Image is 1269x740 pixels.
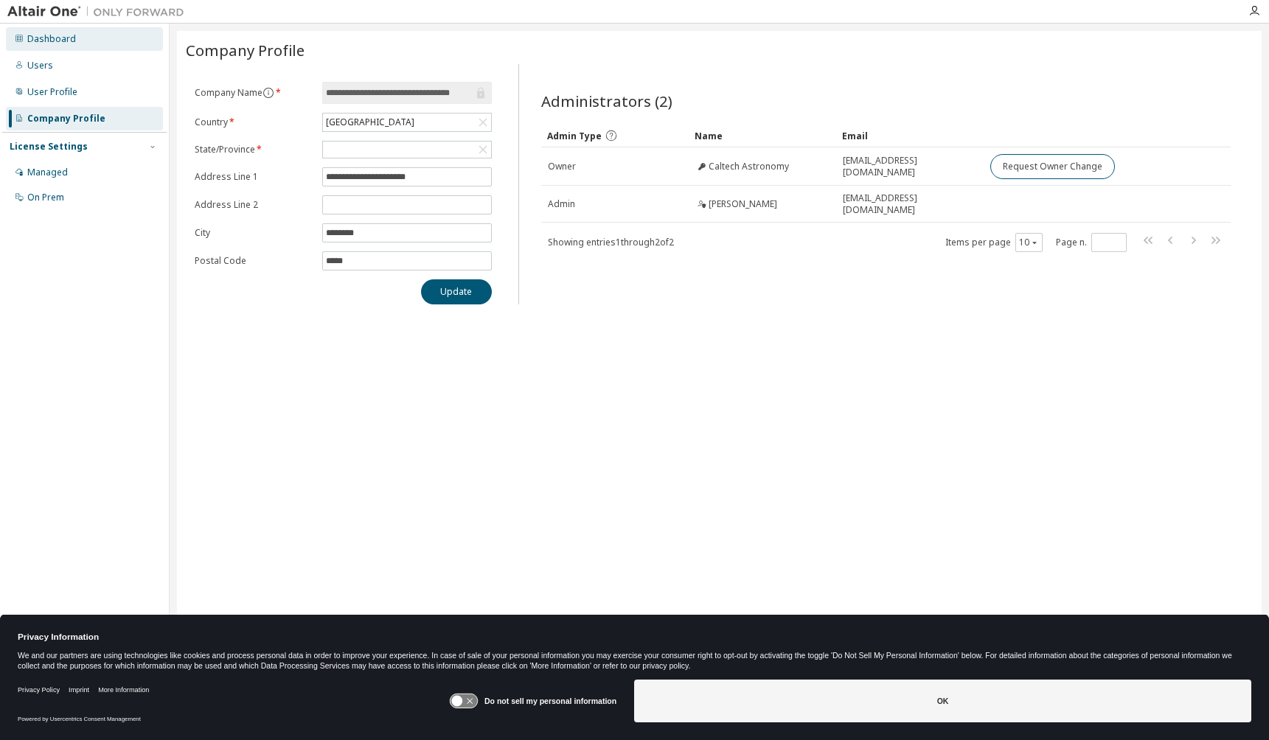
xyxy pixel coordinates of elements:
[945,233,1043,252] span: Items per page
[186,40,305,60] span: Company Profile
[27,113,105,125] div: Company Profile
[541,91,672,111] span: Administrators (2)
[195,227,313,239] label: City
[195,255,313,267] label: Postal Code
[421,279,492,304] button: Update
[195,87,313,99] label: Company Name
[843,192,977,216] span: [EMAIL_ADDRESS][DOMAIN_NAME]
[195,144,313,156] label: State/Province
[324,114,417,130] div: [GEOGRAPHIC_DATA]
[27,33,76,45] div: Dashboard
[1056,233,1127,252] span: Page n.
[27,86,77,98] div: User Profile
[10,141,88,153] div: License Settings
[842,124,978,147] div: Email
[27,167,68,178] div: Managed
[195,116,313,128] label: Country
[263,87,274,99] button: information
[323,114,491,131] div: [GEOGRAPHIC_DATA]
[548,161,576,172] span: Owner
[27,60,53,71] div: Users
[548,236,674,248] span: Showing entries 1 through 2 of 2
[709,161,789,172] span: Caltech Astronomy
[27,192,64,203] div: On Prem
[548,198,575,210] span: Admin
[843,155,977,178] span: [EMAIL_ADDRESS][DOMAIN_NAME]
[709,198,777,210] span: [PERSON_NAME]
[195,171,313,183] label: Address Line 1
[195,199,313,211] label: Address Line 2
[547,130,602,142] span: Admin Type
[695,124,830,147] div: Name
[990,154,1115,179] button: Request Owner Change
[7,4,192,19] img: Altair One
[1019,237,1039,248] button: 10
